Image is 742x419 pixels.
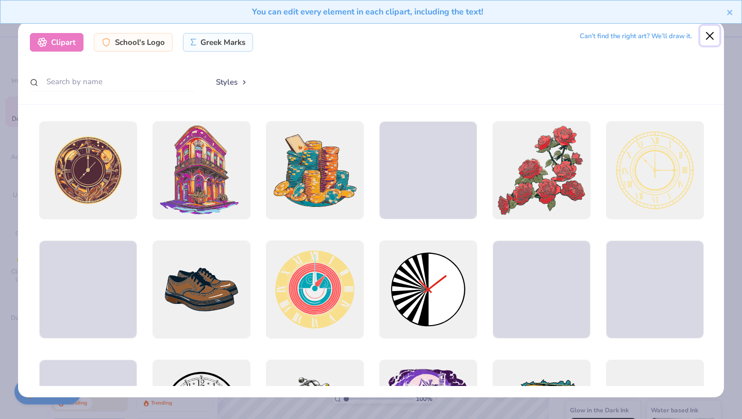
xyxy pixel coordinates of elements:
button: close [727,6,734,18]
div: Greek Marks [183,33,254,52]
button: Styles [205,72,259,92]
div: Can’t find the right art? We’ll draw it. [580,27,692,45]
div: Clipart [30,33,83,52]
button: Close [700,26,720,45]
div: You can edit every element in each clipart, including the text! [8,6,727,18]
input: Search by name [30,72,195,91]
div: School's Logo [94,33,173,52]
